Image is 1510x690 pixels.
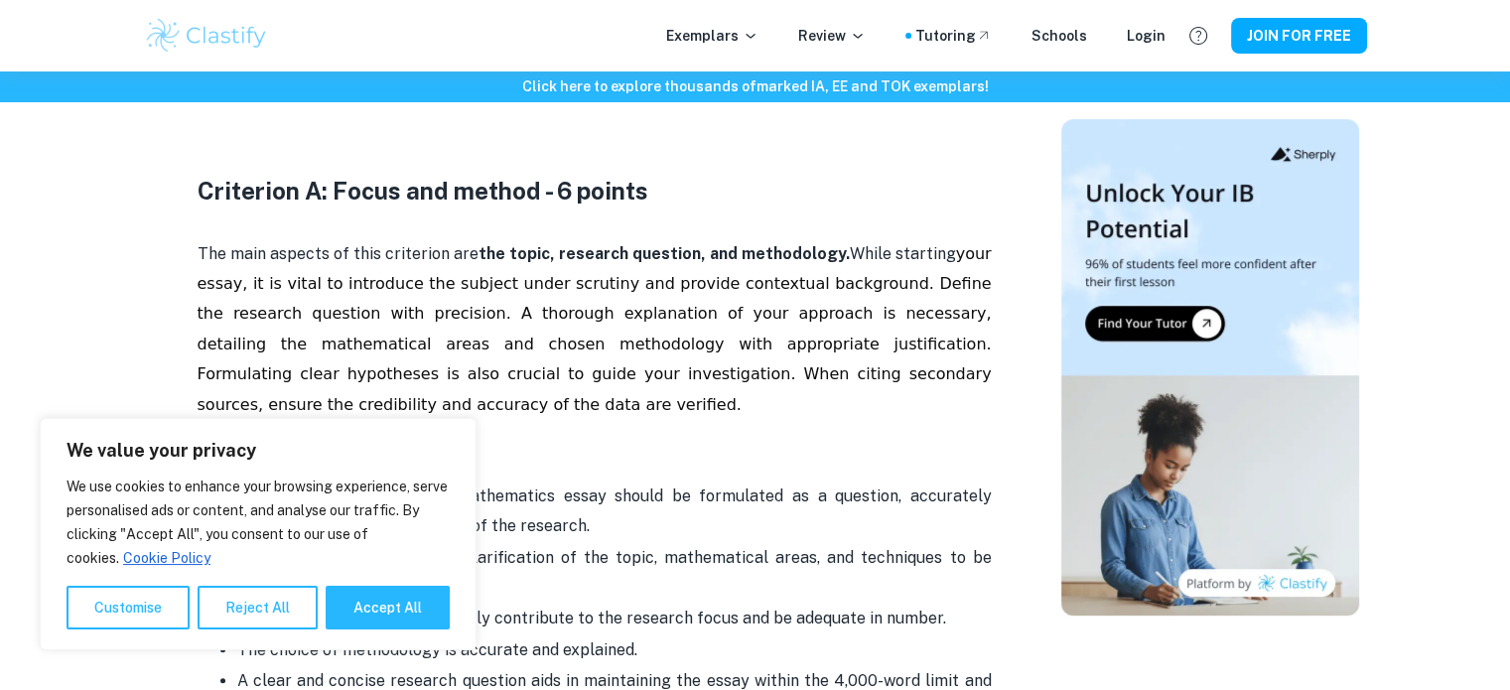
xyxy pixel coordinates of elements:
p: Review [798,25,866,47]
p: The main aspects of this criterion are While starting [198,208,992,481]
a: Login [1127,25,1166,47]
strong: Criterion A: Focus and method - 6 points [198,177,648,205]
span: your essay, it is vital to introduce the subject under scrutiny and provide contextual background... [198,244,997,414]
p: Exemplars [666,25,758,47]
button: Help and Feedback [1181,19,1215,53]
a: Cookie Policy [122,549,211,567]
p: The EE should provide early clarification of the topic, mathematical areas, and techniques to be ... [237,543,992,604]
img: Clastify logo [144,16,270,56]
a: Schools [1031,25,1087,47]
img: Thumbnail [1061,119,1359,616]
p: The research focus of the mathematics essay should be formulated as a question, accurately repres... [237,482,992,542]
p: Sources consulted should directly contribute to the research focus and be adequate in number. [237,604,992,633]
button: Customise [67,586,190,629]
a: Tutoring [915,25,992,47]
p: The choice of methodology is accurate and explained. [237,635,992,665]
h6: Click here to explore thousands of marked IA, EE and TOK exemplars ! [4,75,1506,97]
p: We value your privacy [67,439,450,463]
button: Reject All [198,586,318,629]
button: JOIN FOR FREE [1231,18,1367,54]
button: Accept All [326,586,450,629]
strong: the topic, research question, and methodology. [479,244,850,263]
p: We use cookies to enhance your browsing experience, serve personalised ads or content, and analys... [67,475,450,570]
div: We value your privacy [40,418,477,650]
